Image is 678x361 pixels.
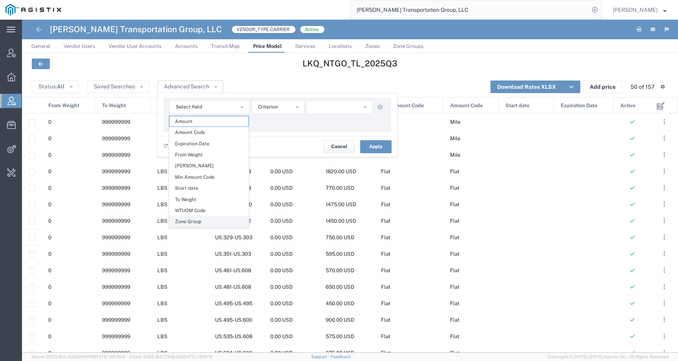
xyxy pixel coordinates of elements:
[663,249,665,258] span: . . .
[659,116,670,127] button: ...
[157,235,168,240] span: LBS
[351,0,589,19] input: Search for shipment number, reference number
[129,354,213,359] span: Client: 2025.18.0-7346316
[663,167,665,176] span: . . .
[48,119,51,125] span: 0
[102,169,130,174] span: 999999999
[215,235,252,240] span: US.329-US.303
[48,202,51,207] span: 0
[31,43,50,49] span: General
[659,248,670,259] button: ...
[270,185,293,191] span: 0.00 USD
[663,332,665,341] span: . . .
[48,317,51,323] span: 0
[300,26,325,33] span: Active
[94,354,126,359] span: [DATE] 08:38:12
[659,215,670,226] button: ...
[663,266,665,275] span: . . .
[157,185,168,191] span: LBS
[270,202,293,207] span: 0.00 USD
[102,218,130,224] span: 999999999
[102,97,126,114] span: To Weight
[215,350,252,356] span: US.604-US.608
[663,150,665,159] span: . . .
[48,136,51,141] span: 0
[631,83,654,91] div: 50 of 157
[102,268,130,273] span: 999999999
[109,43,162,49] span: Vendor User Accounts
[295,43,315,49] span: Services
[215,268,251,273] span: US.461-US.608
[270,334,293,339] span: 0.00 USD
[102,136,130,141] span: 999999999
[331,354,351,359] a: Feedback
[169,216,248,227] span: Zone Group
[381,301,390,306] span: Flat
[450,268,459,273] span: Flat
[381,268,390,273] span: Flat
[215,284,251,290] span: US.481-US.608
[169,101,250,114] button: Select field
[253,43,282,49] span: Price Model
[326,334,354,339] span: 575.00 USD
[270,350,293,356] span: 0.00 USD
[31,354,126,359] span: Server: 2025.18.0-4329943ff18
[381,235,390,240] span: Flat
[381,202,390,207] span: Flat
[102,284,130,290] span: 999999999
[169,172,248,182] span: Min Amount Code
[450,119,460,125] span: Mile
[561,97,598,114] span: Expiration Date
[505,97,530,114] span: Start date
[169,183,248,193] span: Start date
[270,235,293,240] span: 0.00 USD
[215,334,252,339] span: US.535-US.608
[102,334,130,339] span: 999999999
[450,97,483,114] span: Amount Code
[48,301,51,306] span: 0
[613,5,658,14] span: Kate Petrenko
[360,140,392,153] button: Apply
[659,347,670,358] button: ...
[57,83,65,90] span: All
[663,315,665,324] span: . . .
[659,199,670,210] button: ...
[270,169,293,174] span: 0.00 USD
[157,350,168,356] span: LBS
[311,354,331,359] a: Support
[326,268,354,273] span: 570.00 USD
[157,202,168,207] span: LBS
[663,216,665,225] span: . . .
[450,301,459,306] span: Flat
[48,218,51,224] span: 0
[450,185,459,191] span: Flat
[450,251,459,257] span: Flat
[663,282,665,291] span: . . .
[169,205,248,216] span: WTUOM Code
[48,251,51,257] span: 0
[102,185,130,191] span: 999999999
[48,284,51,290] span: 0
[48,152,51,158] span: 0
[48,97,79,114] span: From Weight
[270,251,293,257] span: 0.00 USD
[381,169,390,174] span: Flat
[169,116,248,126] span: Amount
[48,185,51,191] span: 0
[258,103,278,111] span: Criterion
[270,301,293,306] span: 0.00 USD
[663,348,665,357] span: . . .
[381,185,390,191] span: Flat
[663,299,665,308] span: . . .
[32,81,79,93] button: Status:All
[326,169,356,174] span: 1820.00 USD
[102,119,130,125] span: 999999999
[215,317,252,323] span: US.495-US.600
[270,317,293,323] span: 0.00 USD
[663,233,665,242] span: . . .
[169,150,248,160] span: From Weight
[450,169,459,174] span: Flat
[157,81,223,93] button: Advanced Search
[157,317,168,323] span: LBS
[87,81,149,93] button: Saved Searches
